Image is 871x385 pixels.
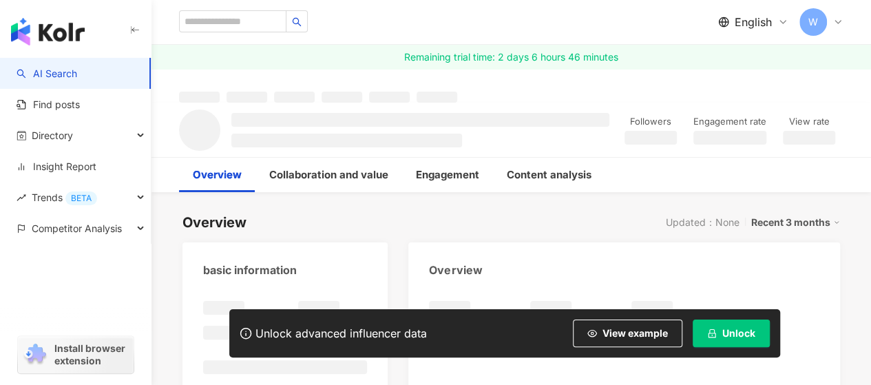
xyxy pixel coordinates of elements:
[11,18,85,45] img: logo
[17,98,80,112] a: Find posts
[602,328,668,339] span: View example
[507,167,591,183] div: Content analysis
[722,328,755,339] span: Unlock
[625,115,677,129] div: Followers
[735,14,772,30] span: English
[17,67,77,81] a: searchAI Search
[255,326,427,340] div: Unlock advanced influencer data
[32,120,73,151] span: Directory
[17,193,26,202] span: rise
[32,213,122,244] span: Competitor Analysis
[182,213,246,232] div: Overview
[292,17,302,27] span: search
[416,167,479,183] div: Engagement
[693,320,770,347] button: Unlock
[17,160,96,174] a: Insight Report
[18,336,134,373] a: chrome extensionInstall browser extension
[151,45,871,70] a: Remaining trial time: 2 days 6 hours 46 minutes
[751,214,840,231] div: Recent 3 months
[269,167,388,183] div: Collaboration and value
[666,217,739,228] div: Updated：None
[32,182,97,213] span: Trends
[693,115,766,129] div: Engagement rate
[808,14,818,30] span: W
[22,344,48,366] img: chrome extension
[573,320,682,347] button: View example
[783,115,835,129] div: View rate
[429,262,482,278] div: Overview
[193,167,242,183] div: Overview
[203,262,297,278] div: basic information
[65,191,97,205] div: BETA
[54,342,129,367] span: Install browser extension
[707,329,717,338] span: lock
